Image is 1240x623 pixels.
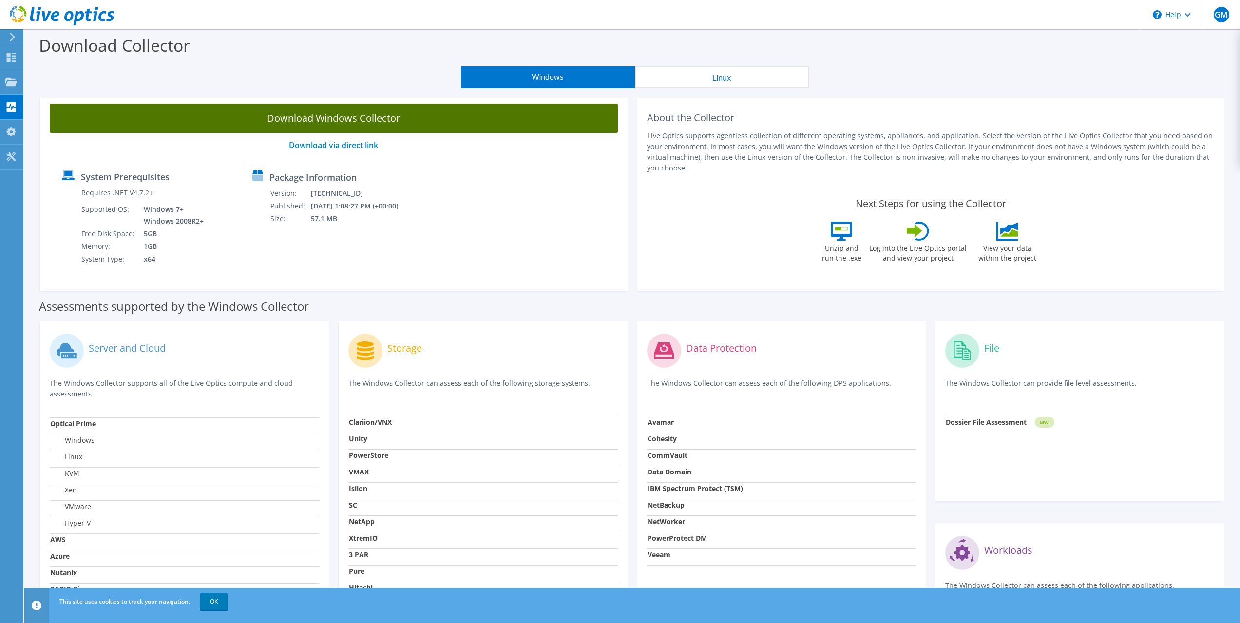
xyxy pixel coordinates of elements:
[349,583,373,592] strong: Hitachi
[945,580,1215,600] p: The Windows Collector can assess each of the following applications.
[39,34,190,57] label: Download Collector
[461,66,635,88] button: Windows
[269,172,357,182] label: Package Information
[984,546,1032,555] label: Workloads
[136,240,206,253] td: 1GB
[348,378,618,398] p: The Windows Collector can assess each of the following storage systems.
[349,434,367,443] strong: Unity
[648,533,707,543] strong: PowerProtect DM
[648,484,743,493] strong: IBM Spectrum Protect (TSM)
[648,417,674,427] strong: Avamar
[648,467,691,476] strong: Data Domain
[686,343,757,353] label: Data Protection
[349,467,369,476] strong: VMAX
[270,212,310,225] td: Size:
[310,212,411,225] td: 57.1 MB
[349,566,364,576] strong: Pure
[81,227,136,240] td: Free Disk Space:
[647,131,1215,173] p: Live Optics supports agentless collection of different operating systems, appliances, and applica...
[648,434,677,443] strong: Cohesity
[349,550,368,559] strong: 3 PAR
[1153,10,1162,19] svg: \n
[349,517,375,526] strong: NetApp
[200,593,228,610] a: OK
[648,451,687,460] strong: CommVault
[869,241,967,263] label: Log into the Live Optics portal and view your project
[50,585,106,594] strong: RAPID Discovery
[50,104,618,133] a: Download Windows Collector
[59,597,190,605] span: This site uses cookies to track your navigation.
[349,533,378,543] strong: XtremIO
[270,200,310,212] td: Published:
[349,417,392,427] strong: Clariion/VNX
[136,253,206,265] td: x64
[648,517,685,526] strong: NetWorker
[136,203,206,227] td: Windows 7+ Windows 2008R2+
[946,417,1027,427] strong: Dossier File Assessment
[647,112,1215,124] h2: About the Collector
[50,485,77,495] label: Xen
[50,551,70,561] strong: Azure
[50,502,91,511] label: VMware
[349,484,367,493] strong: Isilon
[945,378,1215,398] p: The Windows Collector can provide file level assessments.
[50,378,319,399] p: The Windows Collector supports all of the Live Optics compute and cloud assessments.
[856,198,1006,209] label: Next Steps for using the Collector
[648,500,685,510] strong: NetBackup
[972,241,1042,263] label: View your data within the project
[89,343,166,353] label: Server and Cloud
[50,452,82,462] label: Linux
[50,419,96,428] strong: Optical Prime
[648,550,670,559] strong: Veeam
[50,568,77,577] strong: Nutanix
[984,343,999,353] label: File
[310,187,411,200] td: [TECHNICAL_ID]
[50,518,91,528] label: Hyper-V
[819,241,864,263] label: Unzip and run the .exe
[50,435,95,445] label: Windows
[81,240,136,253] td: Memory:
[81,253,136,265] td: System Type:
[81,188,153,198] label: Requires .NET V4.7.2+
[310,200,411,212] td: [DATE] 1:08:27 PM (+00:00)
[387,343,422,353] label: Storage
[50,469,79,478] label: KVM
[635,66,809,88] button: Linux
[647,378,916,398] p: The Windows Collector can assess each of the following DPS applications.
[270,187,310,200] td: Version:
[81,203,136,227] td: Supported OS:
[50,535,66,544] strong: AWS
[349,451,388,460] strong: PowerStore
[136,227,206,240] td: 5GB
[1214,7,1229,22] span: GM
[349,500,357,510] strong: SC
[81,172,170,182] label: System Prerequisites
[39,302,309,311] label: Assessments supported by the Windows Collector
[289,140,378,151] a: Download via direct link
[1040,420,1049,425] tspan: NEW!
